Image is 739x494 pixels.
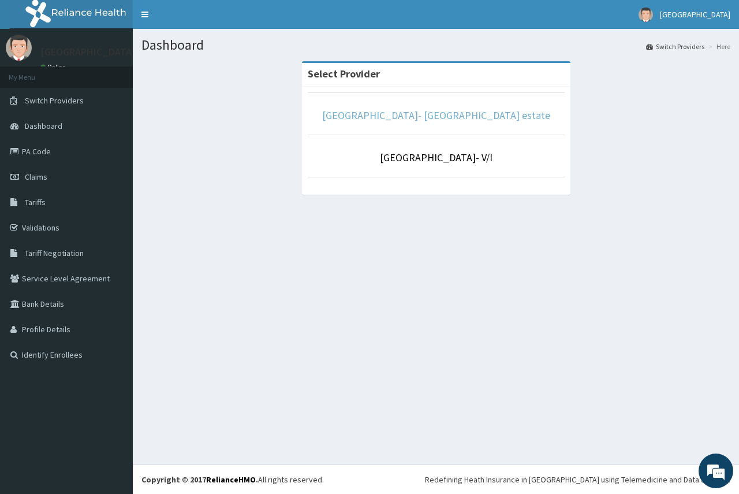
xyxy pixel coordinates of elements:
[133,465,739,494] footer: All rights reserved.
[25,121,62,131] span: Dashboard
[25,95,84,106] span: Switch Providers
[40,47,136,57] p: [GEOGRAPHIC_DATA]
[308,67,380,80] strong: Select Provider
[141,474,258,485] strong: Copyright © 2017 .
[206,474,256,485] a: RelianceHMO
[25,172,47,182] span: Claims
[141,38,730,53] h1: Dashboard
[40,63,68,71] a: Online
[660,9,730,20] span: [GEOGRAPHIC_DATA]
[380,151,492,164] a: [GEOGRAPHIC_DATA]- V/I
[6,35,32,61] img: User Image
[25,197,46,207] span: Tariffs
[425,474,730,485] div: Redefining Heath Insurance in [GEOGRAPHIC_DATA] using Telemedicine and Data Science!
[322,109,550,122] a: [GEOGRAPHIC_DATA]- [GEOGRAPHIC_DATA] estate
[646,42,704,51] a: Switch Providers
[706,42,730,51] li: Here
[639,8,653,22] img: User Image
[25,248,84,258] span: Tariff Negotiation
